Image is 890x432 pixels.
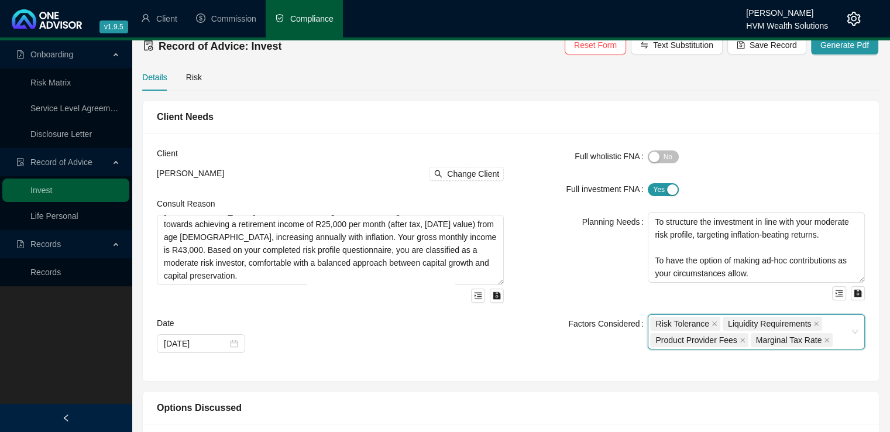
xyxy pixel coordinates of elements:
span: [PERSON_NAME] [157,169,224,178]
span: Reset Form [574,39,617,52]
span: file-done [143,40,154,51]
span: save [854,289,862,297]
a: Disclosure Letter [30,129,92,139]
span: Commission [211,14,256,23]
a: Records [30,268,61,277]
span: left [62,414,70,422]
input: Select date [164,337,228,350]
span: file-pdf [16,240,25,248]
span: user [141,13,150,23]
a: Risk Matrix [30,78,71,87]
div: Risk [186,71,202,84]
span: close [712,321,717,327]
a: Service Level Agreement [30,104,122,113]
label: Full wholistic FNA [575,147,648,166]
div: HVM Wealth Solutions [746,16,828,29]
span: Generate Pdf [820,39,869,52]
span: Save Record [750,39,797,52]
span: v1.9.5 [99,20,128,33]
span: Marginal Tax Rate [751,333,833,347]
span: Record of Advice: Invest [159,40,281,52]
span: Marginal Tax Rate [756,334,822,347]
textarea: This Record of Advice (ROA) outlines the steps taken to provide you with advice. You approached u... [157,215,504,285]
label: Client [157,147,186,160]
span: Change Client [447,167,499,180]
button: Save Record [727,36,806,54]
button: Change Client [429,167,504,181]
span: save [493,292,501,300]
span: Product Provider Fees [655,334,737,347]
label: Date [157,317,182,330]
label: Planning Needs [582,212,648,231]
span: file-done [16,158,25,166]
span: Record of Advice [30,157,92,167]
span: close [824,337,830,343]
span: Liquidity Requirements [728,317,811,330]
span: Compliance [290,14,334,23]
button: Text Substitution [631,36,723,54]
span: Risk Tolerance [650,317,720,331]
span: Risk Tolerance [655,317,709,330]
label: Full investment FNA [566,180,648,198]
span: Liquidity Requirements [723,317,822,331]
label: Consult Reason [157,197,224,210]
button: Reset Form [565,36,626,54]
div: Options Discussed [157,400,865,415]
span: dollar [196,13,205,23]
span: close [813,321,819,327]
img: 2df55531c6924b55f21c4cf5d4484680-logo-light.svg [12,9,82,29]
span: swap [640,41,648,49]
span: Client [156,14,177,23]
span: close [740,337,745,343]
div: [PERSON_NAME] [746,3,828,16]
span: save [737,41,745,49]
span: file-pdf [16,50,25,59]
span: menu-unfold [835,289,843,297]
span: safety [275,13,284,23]
span: setting [847,12,861,26]
textarea: To begin investing approximately R3,000 per month towards long-term retirement savings. To ensure... [648,212,865,283]
label: Factors Considered [568,314,648,333]
span: Text Substitution [653,39,713,52]
span: search [434,170,442,178]
div: Client Needs [157,109,865,124]
div: Details [142,71,167,84]
span: Product Provider Fees [650,333,748,347]
a: Life Personal [30,211,78,221]
a: Invest [30,186,52,195]
span: Records [30,239,61,249]
button: Generate Pdf [811,36,878,54]
span: menu-unfold [474,292,482,300]
span: Onboarding [30,50,73,59]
